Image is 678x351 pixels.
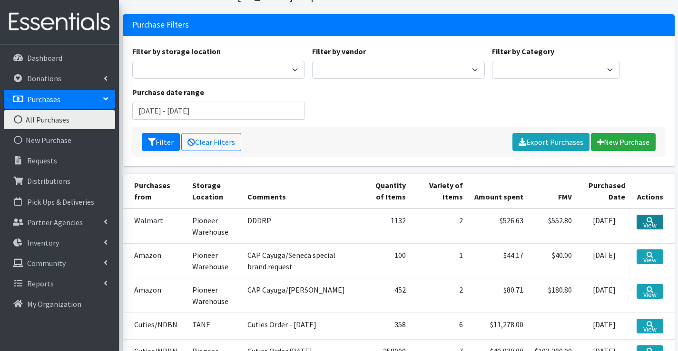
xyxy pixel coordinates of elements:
[312,46,366,57] label: Filter by vendor
[412,278,468,313] td: 2
[123,243,187,278] td: Amazon
[242,243,361,278] td: CAP Cayuga/Seneca special brand request
[27,95,60,104] p: Purchases
[4,110,115,129] a: All Purchases
[27,279,54,288] p: Reports
[469,313,529,339] td: $11,278.00
[187,313,242,339] td: TANF
[361,174,412,209] th: Quantity of Items
[469,243,529,278] td: $44.17
[132,102,305,120] input: January 1, 2011 - December 31, 2011
[142,133,180,151] button: Filter
[412,209,468,244] td: 2
[529,174,578,209] th: FMV
[27,53,62,63] p: Dashboard
[412,174,468,209] th: Variety of Items
[132,20,189,30] h3: Purchase Filters
[578,209,631,244] td: [DATE]
[4,151,115,170] a: Requests
[469,174,529,209] th: Amount spent
[123,174,187,209] th: Purchases from
[529,209,578,244] td: $552.80
[578,174,631,209] th: Purchased Date
[132,46,221,57] label: Filter by storage location
[578,313,631,339] td: [DATE]
[123,278,187,313] td: Amazon
[529,243,578,278] td: $40.00
[412,313,468,339] td: 6
[27,238,59,247] p: Inventory
[469,209,529,244] td: $526.63
[637,319,663,333] a: View
[4,69,115,88] a: Donations
[361,243,412,278] td: 100
[591,133,656,151] a: New Purchase
[4,294,115,313] a: My Organization
[4,171,115,190] a: Distributions
[4,192,115,211] a: Pick Ups & Deliveries
[27,218,83,227] p: Partner Agencies
[512,133,590,151] a: Export Purchases
[123,209,187,244] td: Walmart
[412,243,468,278] td: 1
[123,313,187,339] td: Cuties/NDBN
[469,278,529,313] td: $80.71
[631,174,675,209] th: Actions
[27,258,66,268] p: Community
[27,176,70,186] p: Distributions
[529,278,578,313] td: $180.80
[637,284,663,299] a: View
[242,278,361,313] td: CAP Cayuga/[PERSON_NAME]
[637,215,663,229] a: View
[4,6,115,38] img: HumanEssentials
[187,243,242,278] td: Pioneer Warehouse
[361,209,412,244] td: 1132
[242,174,361,209] th: Comments
[578,243,631,278] td: [DATE]
[4,274,115,293] a: Reports
[4,48,115,67] a: Dashboard
[187,174,242,209] th: Storage Location
[27,156,57,165] p: Requests
[4,254,115,273] a: Community
[242,209,361,244] td: DDDRP
[492,46,554,57] label: Filter by Category
[4,131,115,150] a: New Purchase
[637,249,663,264] a: View
[27,197,94,207] p: Pick Ups & Deliveries
[242,313,361,339] td: Cuties Order - [DATE]
[132,86,204,98] label: Purchase date range
[361,278,412,313] td: 452
[4,233,115,252] a: Inventory
[187,278,242,313] td: Pioneer Warehouse
[27,74,61,83] p: Donations
[187,209,242,244] td: Pioneer Warehouse
[181,133,241,151] a: Clear Filters
[578,278,631,313] td: [DATE]
[361,313,412,339] td: 358
[27,299,81,309] p: My Organization
[4,90,115,109] a: Purchases
[4,213,115,232] a: Partner Agencies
